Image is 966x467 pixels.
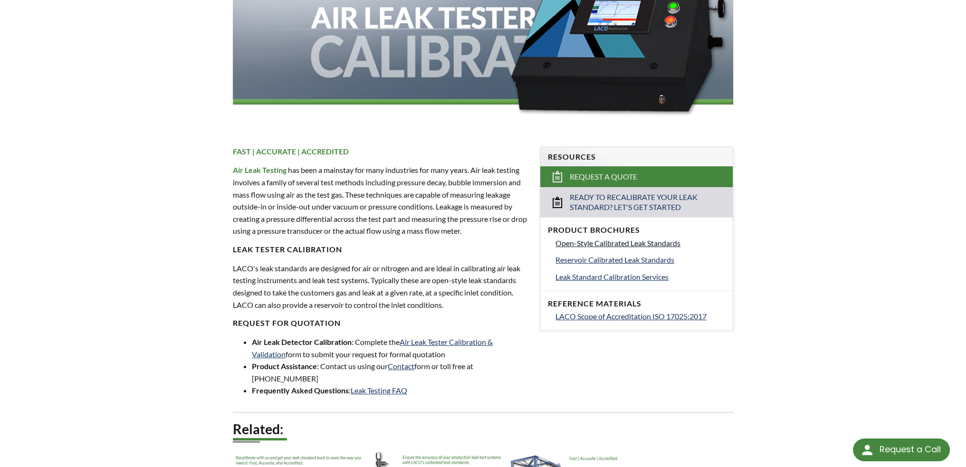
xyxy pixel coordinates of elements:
div: Request a Call [853,438,950,461]
a: LACO Scope of Accreditation ISO 17025:2017 [555,310,725,323]
h4: REQUEST FOR QUOTATION [233,318,528,328]
span: Reservoir Calibrated Leak Standards [555,255,674,264]
h4: Product Brochures [548,225,725,235]
div: Request a Call [879,438,940,460]
a: Leak Testing FAQ [351,386,407,395]
strong: Air Leak Detector Calibration [252,337,352,346]
img: round button [860,442,875,457]
h4: Leak Tester Calibration [233,245,528,255]
strong: FAST | ACCURATE | ACCREDITED [233,147,349,156]
a: Leak Standard Calibration Services [555,271,725,283]
p: LACO's leak standards are designed for air or nitrogen and are ideal in calibrating air leak test... [233,262,528,311]
a: Reservoir Calibrated Leak Standards [555,254,725,266]
h4: Resources [548,152,725,162]
a: Open-Style Calibrated Leak Standards [555,237,725,249]
strong: Product Assistance [252,362,317,371]
span: LACO Scope of Accreditation ISO 17025:2017 [555,312,707,321]
strong: Frequently Asked Questions [252,386,349,395]
p: has been a mainstay for many industries for many years. Air leak testing involves a family of sev... [233,164,528,237]
span: Leak Standard Calibration Services [555,272,669,281]
h2: Related: [233,420,733,438]
span: Ready to Recalibrate Your Leak Standard? Let's Get Started [570,192,705,212]
a: Air Leak Tester Calibration & Validation [252,337,493,359]
li: : Complete the form to submit your request for formal quotation [252,336,528,360]
strong: Air Leak Testing [233,165,287,174]
li: : [252,384,528,397]
a: Ready to Recalibrate Your Leak Standard? Let's Get Started [540,187,733,217]
span: Request a Quote [570,172,637,182]
li: : Contact us using our form or toll free at [PHONE_NUMBER] [252,360,528,384]
a: Contact [388,362,414,371]
span: Open-Style Calibrated Leak Standards [555,238,680,248]
a: Request a Quote [540,166,733,187]
h4: Reference Materials [548,299,725,309]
